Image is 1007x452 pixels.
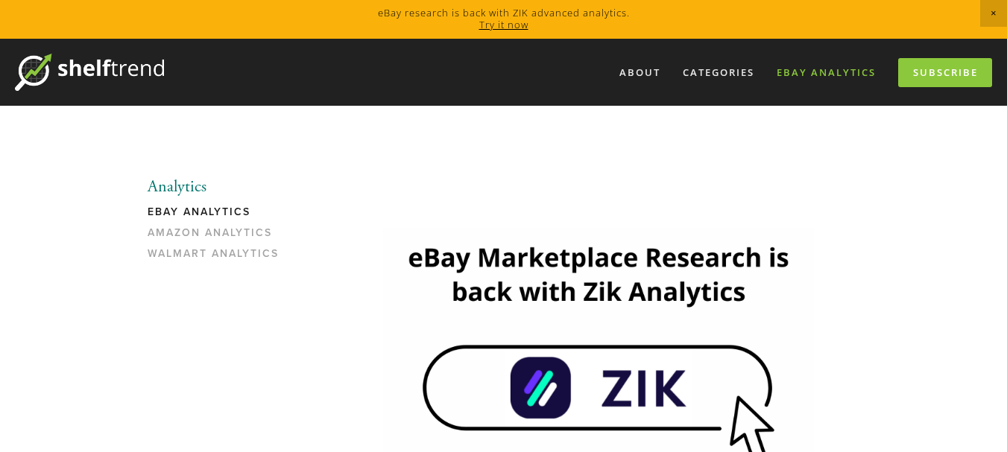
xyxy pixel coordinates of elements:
a: Walmart Analytics [148,247,290,268]
a: eBay Analytics [767,60,886,85]
img: ShelfTrend [15,54,164,91]
div: Categories [673,60,764,85]
a: eBay Analytics [148,206,290,226]
a: Amazon Analytics [148,226,290,247]
a: Try it now [479,18,528,31]
a: Subscribe [898,58,992,87]
a: About [610,60,670,85]
li: Analytics [148,177,290,197]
